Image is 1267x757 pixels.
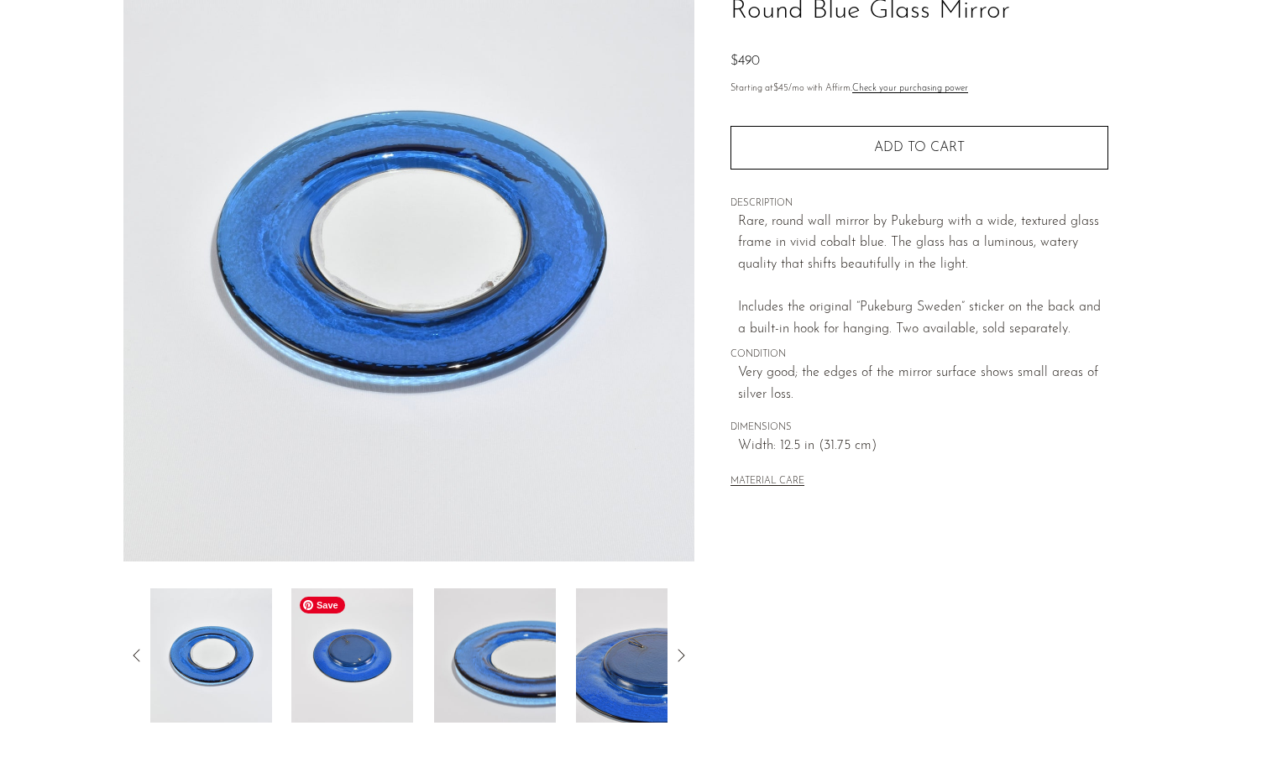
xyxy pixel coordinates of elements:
[730,420,1108,436] span: DIMENSIONS
[434,588,556,723] img: Round Blue Glass Mirror
[738,363,1108,405] span: Very good; the edges of the mirror surface shows small areas of silver loss.
[730,126,1108,170] button: Add to cart
[576,588,698,723] img: Round Blue Glass Mirror
[738,436,1108,457] span: Width: 12.5 in (31.75 cm)
[730,81,1108,97] p: Starting at /mo with Affirm.
[300,597,345,613] span: Save
[730,196,1108,211] span: DESCRIPTION
[291,588,413,723] img: Round Blue Glass Mirror
[150,588,272,723] img: Round Blue Glass Mirror
[738,211,1108,341] p: Rare, round wall mirror by Pukeburg with a wide, textured glass frame in vivid cobalt blue. The g...
[730,476,804,488] button: MATERIAL CARE
[730,347,1108,363] span: CONDITION
[730,55,760,68] span: $490
[852,84,968,93] a: Check your purchasing power - Learn more about Affirm Financing (opens in modal)
[874,141,965,154] span: Add to cart
[773,84,788,93] span: $45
